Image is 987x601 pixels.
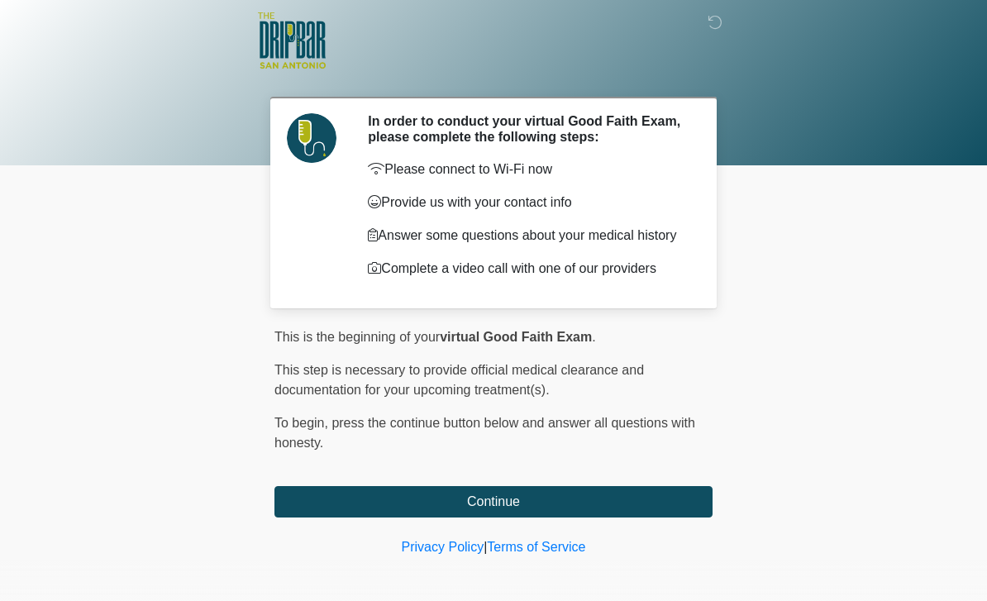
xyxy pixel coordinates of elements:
[592,330,595,344] span: .
[368,259,688,279] p: Complete a video call with one of our providers
[274,330,440,344] span: This is the beginning of your
[287,113,336,163] img: Agent Avatar
[274,486,713,518] button: Continue
[368,160,688,179] p: Please connect to Wi-Fi now
[274,416,331,430] span: To begin,
[274,416,695,450] span: press the continue button below and answer all questions with honesty.
[368,226,688,246] p: Answer some questions about your medical history
[274,363,644,397] span: This step is necessary to provide official medical clearance and documentation for your upcoming ...
[487,540,585,554] a: Terms of Service
[484,540,487,554] a: |
[258,12,326,70] img: The DRIPBaR - San Antonio Fossil Creek Logo
[368,193,688,212] p: Provide us with your contact info
[440,330,592,344] strong: virtual Good Faith Exam
[368,113,688,145] h2: In order to conduct your virtual Good Faith Exam, please complete the following steps:
[402,540,484,554] a: Privacy Policy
